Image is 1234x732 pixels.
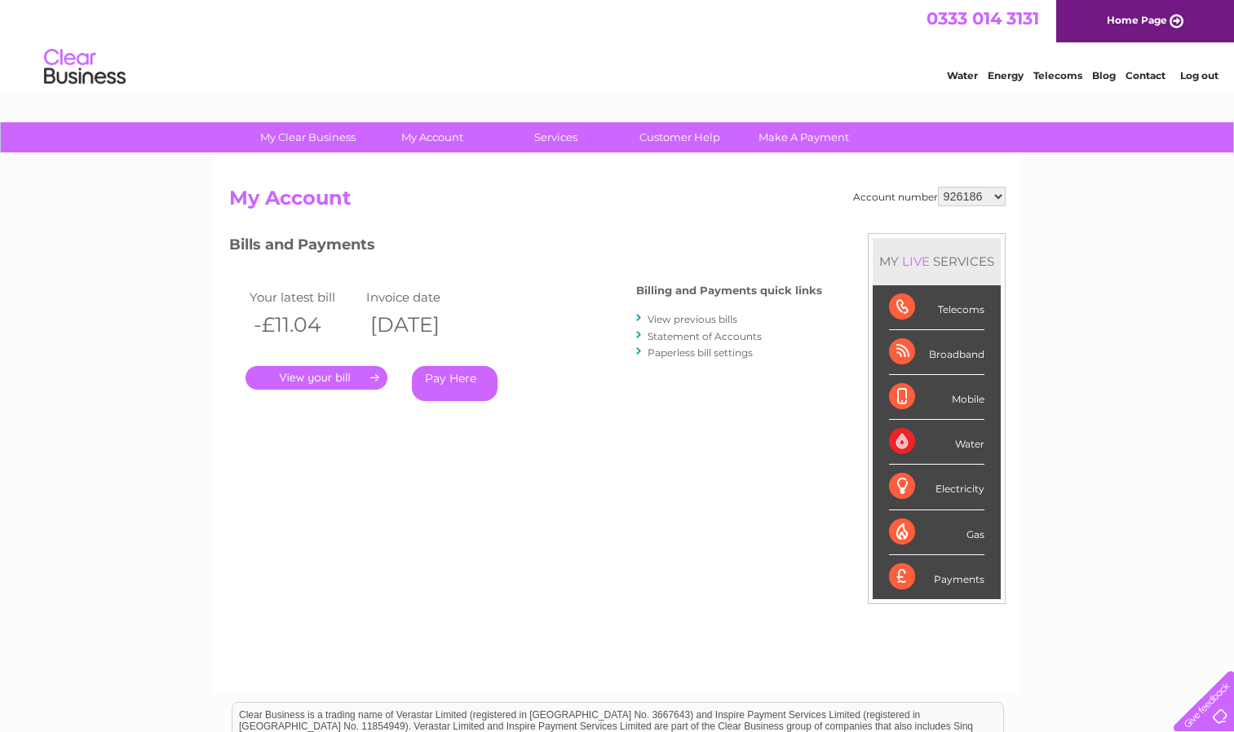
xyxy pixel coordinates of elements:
[648,330,762,342] a: Statement of Accounts
[613,122,747,152] a: Customer Help
[648,346,753,359] a: Paperless bill settings
[648,313,737,325] a: View previous bills
[229,233,822,262] h3: Bills and Payments
[988,69,1024,82] a: Energy
[889,375,984,420] div: Mobile
[736,122,871,152] a: Make A Payment
[889,465,984,509] div: Electricity
[889,330,984,375] div: Broadband
[927,8,1039,29] a: 0333 014 3131
[889,285,984,330] div: Telecoms
[889,555,984,599] div: Payments
[245,308,363,342] th: -£11.04
[43,42,126,92] img: logo.png
[362,286,480,308] td: Invoice date
[889,420,984,465] div: Water
[229,187,1006,218] h2: My Account
[1092,69,1116,82] a: Blog
[245,286,363,308] td: Your latest bill
[1126,69,1165,82] a: Contact
[947,69,978,82] a: Water
[232,9,1003,79] div: Clear Business is a trading name of Verastar Limited (registered in [GEOGRAPHIC_DATA] No. 3667643...
[412,366,498,401] a: Pay Here
[241,122,375,152] a: My Clear Business
[1180,69,1219,82] a: Log out
[362,308,480,342] th: [DATE]
[489,122,623,152] a: Services
[873,238,1001,284] div: MY SERVICES
[245,366,387,390] a: .
[365,122,499,152] a: My Account
[853,187,1006,206] div: Account number
[636,284,822,297] h4: Billing and Payments quick links
[889,510,984,555] div: Gas
[1033,69,1082,82] a: Telecoms
[899,254,933,269] div: LIVE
